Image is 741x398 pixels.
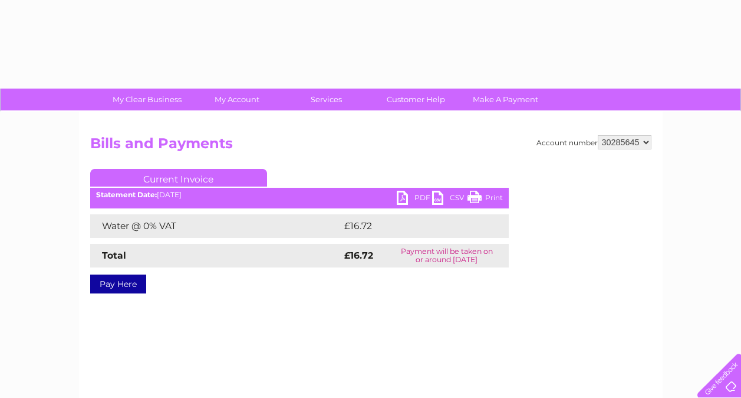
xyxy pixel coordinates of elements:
a: Current Invoice [90,169,267,187]
h2: Bills and Payments [90,135,651,158]
a: Customer Help [367,89,465,110]
td: £16.72 [341,214,484,238]
div: Account number [536,135,651,149]
a: Pay Here [90,275,146,293]
b: Statement Date: [96,190,157,199]
a: Make A Payment [457,89,554,110]
div: [DATE] [90,191,509,199]
a: Print [467,191,503,208]
a: My Account [188,89,285,110]
a: My Clear Business [98,89,196,110]
strong: Total [102,250,126,261]
a: CSV [432,191,467,208]
td: Payment will be taken on or around [DATE] [385,244,509,267]
a: PDF [397,191,432,208]
a: Services [278,89,375,110]
strong: £16.72 [344,250,373,261]
td: Water @ 0% VAT [90,214,341,238]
